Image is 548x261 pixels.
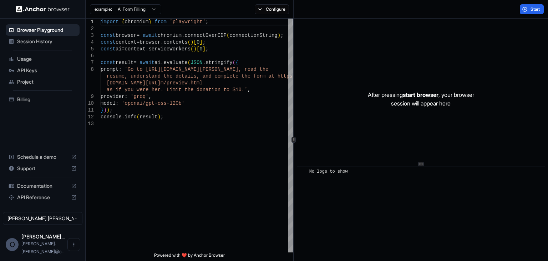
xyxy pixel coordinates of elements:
[520,4,544,14] button: Start
[116,46,122,52] span: ai
[101,19,118,25] span: import
[161,80,203,86] span: m/preview.html
[161,60,163,65] span: .
[188,39,191,45] span: (
[154,60,161,65] span: ai
[154,19,167,25] span: from
[110,107,112,113] span: ;
[16,6,70,13] img: Anchor Logo
[6,163,80,174] div: Support
[203,60,205,65] span: .
[309,169,348,174] span: No logs to show
[17,78,77,85] span: Project
[122,114,125,120] span: .
[118,67,121,72] span: :
[148,46,191,52] span: serviceWorkers
[6,36,80,47] div: Session History
[122,19,125,25] span: {
[205,46,208,52] span: ;
[125,19,148,25] span: chromium
[86,93,94,100] div: 9
[233,60,235,65] span: (
[17,55,77,63] span: Usage
[17,182,68,189] span: Documentation
[86,120,94,127] div: 13
[17,96,77,103] span: Billing
[86,100,94,107] div: 10
[148,19,151,25] span: }
[131,94,148,99] span: 'groq'
[148,94,151,99] span: ,
[250,67,268,72] span: ad the
[199,46,202,52] span: 0
[203,46,205,52] span: ]
[86,107,94,114] div: 11
[278,33,280,38] span: )
[67,238,80,251] button: Open menu
[197,39,199,45] span: 0
[146,46,148,52] span: .
[86,39,94,46] div: 4
[182,33,184,38] span: .
[17,26,77,34] span: Browser Playground
[86,53,94,59] div: 6
[133,60,136,65] span: =
[17,67,77,74] span: API Keys
[125,94,127,99] span: :
[203,39,205,45] span: ;
[161,39,163,45] span: .
[122,46,125,52] span: =
[205,19,208,25] span: ;
[158,33,182,38] span: chromium
[101,100,116,106] span: model
[300,168,304,175] span: ​
[6,238,19,251] div: O
[101,39,116,45] span: const
[137,114,139,120] span: (
[193,39,196,45] span: [
[161,114,163,120] span: ;
[17,153,68,161] span: Schedule a demo
[6,76,80,88] div: Project
[107,87,248,93] span: as if you were her. Limit the donation to $10.'
[137,33,139,38] span: =
[107,107,110,113] span: )
[255,4,289,14] button: Configure
[107,73,257,79] span: resume, understand the details, and complete the f
[122,100,184,106] span: 'openai/gpt-oss-120b'
[235,60,238,65] span: {
[139,114,157,120] span: result
[184,33,227,38] span: connectOverCDP
[163,39,187,45] span: contexts
[163,60,187,65] span: evaluate
[193,46,196,52] span: )
[191,60,203,65] span: JSON
[17,165,68,172] span: Support
[86,25,94,32] div: 2
[107,80,161,86] span: [DOMAIN_NAME][URL]
[227,33,229,38] span: (
[125,114,137,120] span: info
[6,53,80,65] div: Usage
[86,66,94,73] div: 8
[191,46,193,52] span: (
[199,39,202,45] span: ]
[6,192,80,203] div: API Reference
[6,24,80,36] div: Browser Playground
[116,60,133,65] span: result
[6,94,80,105] div: Billing
[101,33,116,38] span: const
[86,19,94,25] div: 1
[6,65,80,76] div: API Keys
[101,60,116,65] span: const
[86,32,94,39] div: 3
[17,194,68,201] span: API Reference
[531,6,541,12] span: Start
[101,67,118,72] span: prompt
[229,33,277,38] span: connectionString
[6,151,80,163] div: Schedule a demo
[154,252,225,261] span: Powered with ❤️ by Anchor Browser
[139,60,154,65] span: await
[17,38,77,45] span: Session History
[197,46,199,52] span: [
